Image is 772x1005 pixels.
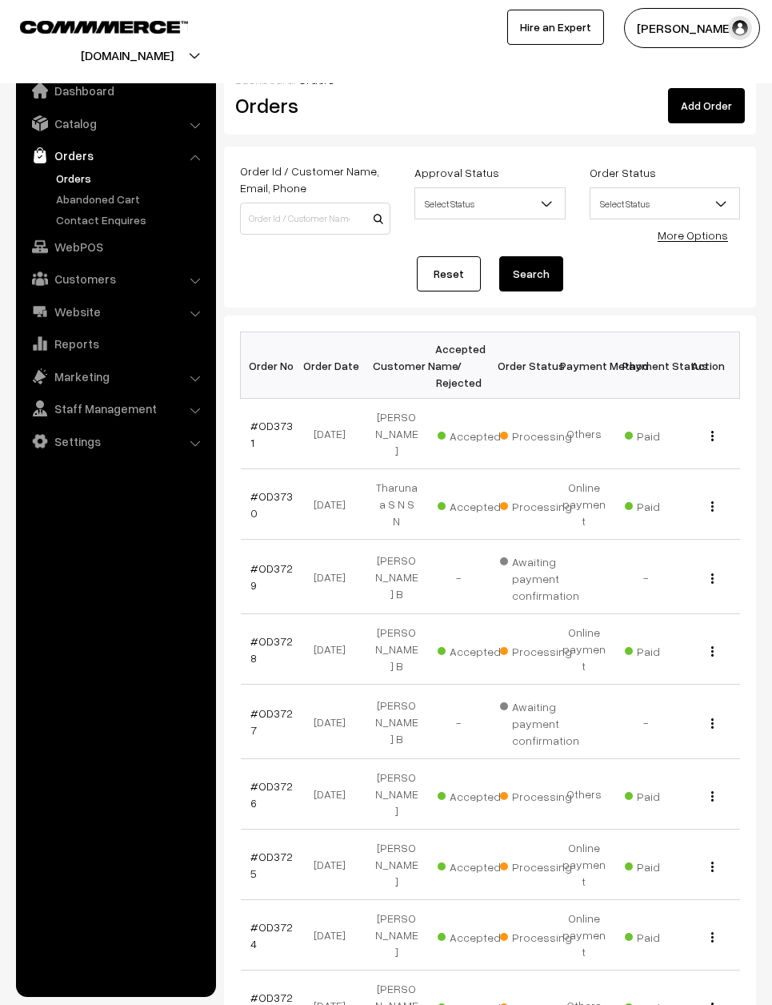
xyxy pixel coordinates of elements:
span: Select Status [590,187,740,219]
a: #OD3724 [250,920,293,951]
span: Processing [500,639,580,660]
a: Reset [417,256,481,291]
td: [DATE] [303,759,366,830]
td: - [615,685,678,759]
span: Select Status [414,187,565,219]
th: Action [678,332,740,399]
td: Online payment [553,469,615,540]
a: WebPOS [20,232,210,261]
button: [PERSON_NAME] [624,8,760,48]
span: Accepted [438,925,518,946]
span: Processing [500,925,580,946]
img: Menu [711,718,714,729]
a: Add Order [668,88,745,123]
img: Menu [711,791,714,802]
td: [PERSON_NAME] B [366,614,428,685]
td: [PERSON_NAME] [366,399,428,469]
a: #OD3728 [250,634,293,665]
span: Processing [500,494,580,515]
span: Select Status [415,190,564,218]
button: [DOMAIN_NAME] [25,35,230,75]
td: [DATE] [303,900,366,971]
a: #OD3730 [250,489,293,520]
span: Processing [500,424,580,444]
td: [DATE] [303,540,366,614]
span: Paid [625,639,705,660]
a: #OD3725 [250,850,293,880]
span: Accepted [438,424,518,444]
img: Menu [711,573,714,584]
a: COMMMERCE [20,16,160,35]
a: Reports [20,329,210,358]
a: #OD3727 [250,706,293,737]
a: Contact Enquires [52,211,210,228]
td: Others [553,759,615,830]
td: - [428,540,490,614]
img: Menu [711,646,714,657]
td: [DATE] [303,614,366,685]
th: Accepted / Rejected [428,332,490,399]
span: Processing [500,854,580,875]
td: [DATE] [303,685,366,759]
a: Marketing [20,362,210,391]
a: Orders [52,170,210,187]
a: Settings [20,427,210,456]
a: #OD3731 [250,419,293,449]
td: [PERSON_NAME] B [366,685,428,759]
th: Order Status [490,332,553,399]
span: Processing [500,784,580,805]
td: Tharunaa S N S N [366,469,428,540]
td: [DATE] [303,469,366,540]
td: [PERSON_NAME] [366,900,428,971]
img: user [728,16,752,40]
a: Dashboard [20,76,210,105]
td: [PERSON_NAME] [366,759,428,830]
th: Order No [241,332,303,399]
a: Orders [20,141,210,170]
img: Menu [711,431,714,441]
td: Online payment [553,900,615,971]
button: Search [499,256,563,291]
td: [PERSON_NAME] B [366,540,428,614]
span: Paid [625,784,705,805]
span: Paid [625,854,705,875]
th: Order Date [303,332,366,399]
a: Staff Management [20,394,210,423]
label: Order Status [590,164,656,181]
th: Payment Status [615,332,678,399]
a: #OD3729 [250,561,293,592]
td: Others [553,399,615,469]
a: #OD3726 [250,779,293,810]
span: Paid [625,424,705,444]
a: Hire an Expert [507,10,604,45]
span: Accepted [438,639,518,660]
a: Customers [20,264,210,293]
a: Website [20,297,210,326]
h2: Orders [235,93,389,118]
td: Online payment [553,830,615,900]
span: Accepted [438,854,518,875]
img: COMMMERCE [20,21,188,33]
span: Select Status [590,190,739,218]
label: Approval Status [414,164,499,181]
span: Paid [625,494,705,515]
td: [DATE] [303,830,366,900]
th: Customer Name [366,332,428,399]
a: More Options [658,228,728,242]
td: Online payment [553,614,615,685]
td: - [615,540,678,614]
img: Menu [711,501,714,512]
td: [DATE] [303,399,366,469]
td: [PERSON_NAME] [366,830,428,900]
a: Catalog [20,109,210,138]
input: Order Id / Customer Name / Customer Email / Customer Phone [240,203,390,235]
img: Menu [711,932,714,943]
th: Payment Method [553,332,615,399]
span: Accepted [438,784,518,805]
span: Awaiting payment confirmation [500,549,580,604]
td: - [428,685,490,759]
span: Awaiting payment confirmation [500,694,580,749]
img: Menu [711,862,714,872]
span: Accepted [438,494,518,515]
label: Order Id / Customer Name, Email, Phone [240,163,390,196]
